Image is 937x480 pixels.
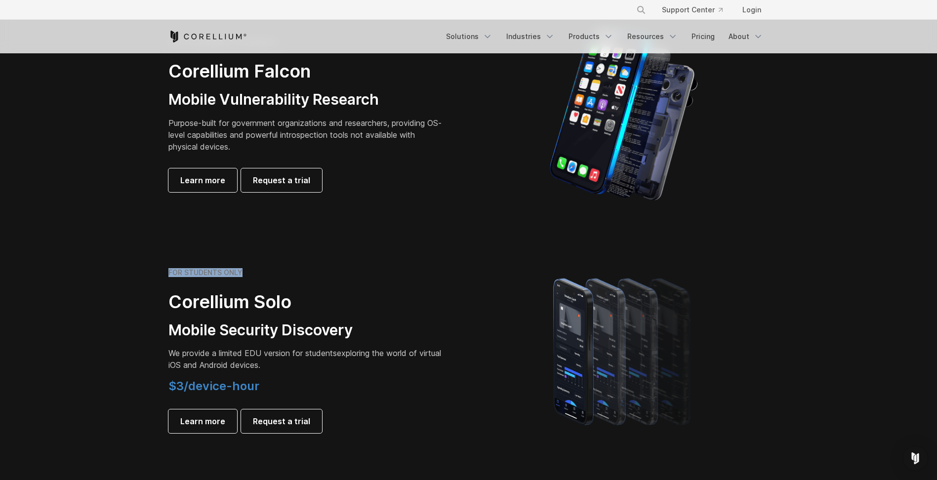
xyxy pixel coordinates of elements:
[632,1,650,19] button: Search
[241,168,322,192] a: Request a trial
[168,60,445,82] h2: Corellium Falcon
[168,31,247,42] a: Corellium Home
[168,321,445,340] h3: Mobile Security Discovery
[168,348,337,358] span: We provide a limited EDU version for students
[168,117,445,153] p: Purpose-built for government organizations and researchers, providing OS-level capabilities and p...
[903,446,927,470] div: Open Intercom Messenger
[168,268,243,277] h6: FOR STUDENTS ONLY
[253,415,310,427] span: Request a trial
[440,28,498,45] a: Solutions
[168,90,445,109] h3: Mobile Vulnerability Research
[253,174,310,186] span: Request a trial
[168,409,237,433] a: Learn more
[621,28,684,45] a: Resources
[624,1,769,19] div: Navigation Menu
[549,29,698,201] img: iPhone model separated into the mechanics used to build the physical device.
[723,28,769,45] a: About
[168,291,445,313] h2: Corellium Solo
[500,28,561,45] a: Industries
[440,28,769,45] div: Navigation Menu
[168,168,237,192] a: Learn more
[563,28,619,45] a: Products
[734,1,769,19] a: Login
[686,28,721,45] a: Pricing
[180,415,225,427] span: Learn more
[168,347,445,371] p: exploring the world of virtual iOS and Android devices.
[241,409,322,433] a: Request a trial
[654,1,731,19] a: Support Center
[180,174,225,186] span: Learn more
[168,379,259,393] span: $3/device-hour
[533,264,714,437] img: A lineup of four iPhone models becoming more gradient and blurred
